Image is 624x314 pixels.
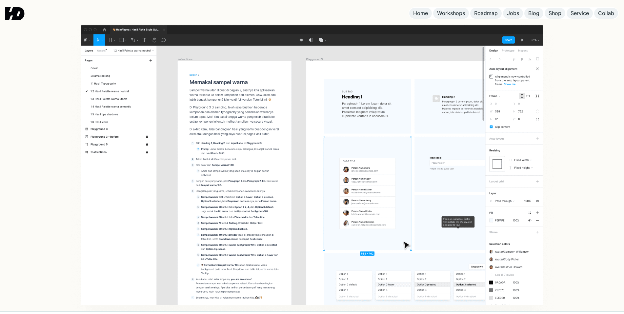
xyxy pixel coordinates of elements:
a: Collab [594,8,618,19]
div: Shop [549,10,561,17]
a: Shop [545,8,565,19]
a: Jobs [503,8,523,19]
a: Workshops [433,8,469,19]
a: Service [567,8,593,19]
div: Roadmap [474,10,498,17]
div: Home [413,10,428,17]
div: Blog [528,10,539,17]
div: Jobs [507,10,519,17]
a: Blog [524,8,543,19]
div: Service [571,10,589,17]
div: Workshops [437,10,465,17]
a: Home [409,8,432,19]
div: Collab [598,10,614,17]
a: Roadmap [470,8,502,19]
